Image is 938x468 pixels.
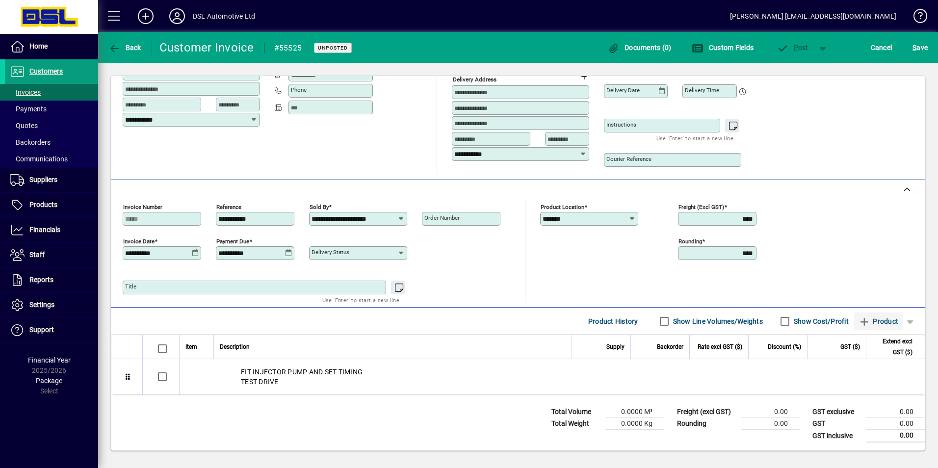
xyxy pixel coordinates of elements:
[606,87,640,94] mat-label: Delivery date
[541,204,584,210] mat-label: Product location
[866,430,925,442] td: 0.00
[808,406,866,418] td: GST exclusive
[161,7,193,25] button: Profile
[741,418,800,430] td: 0.00
[29,301,54,309] span: Settings
[5,151,98,167] a: Communications
[605,39,674,56] button: Documents (0)
[768,341,801,352] span: Discount (%)
[868,39,895,56] button: Cancel
[10,138,51,146] span: Backorders
[29,251,45,259] span: Staff
[605,418,664,430] td: 0.0000 Kg
[123,204,162,210] mat-label: Invoice number
[685,87,719,94] mat-label: Delivery time
[678,204,724,210] mat-label: Freight (excl GST)
[576,69,592,84] button: Choose address
[730,8,896,24] div: [PERSON_NAME] [EMAIL_ADDRESS][DOMAIN_NAME]
[866,406,925,418] td: 0.00
[29,201,57,208] span: Products
[274,40,302,56] div: #55525
[5,218,98,242] a: Financials
[312,249,349,256] mat-label: Delivery status
[29,67,63,75] span: Customers
[912,44,916,52] span: S
[906,2,926,34] a: Knowledge Base
[689,39,756,56] button: Custom Fields
[698,341,742,352] span: Rate excl GST ($)
[606,121,636,128] mat-label: Instructions
[606,341,625,352] span: Supply
[912,40,928,55] span: ave
[672,418,741,430] td: Rounding
[777,44,808,52] span: ost
[28,356,71,364] span: Financial Year
[854,312,903,330] button: Product
[36,377,62,385] span: Package
[5,193,98,217] a: Products
[5,117,98,134] a: Quotes
[310,204,329,210] mat-label: Sold by
[125,283,136,290] mat-label: Title
[840,341,860,352] span: GST ($)
[678,238,702,245] mat-label: Rounding
[547,418,605,430] td: Total Weight
[318,45,348,51] span: Unposted
[10,105,47,113] span: Payments
[29,276,53,284] span: Reports
[130,7,161,25] button: Add
[547,406,605,418] td: Total Volume
[808,418,866,430] td: GST
[29,176,57,183] span: Suppliers
[606,156,651,162] mat-label: Courier Reference
[792,316,849,326] label: Show Cost/Profit
[584,312,642,330] button: Product History
[322,294,399,306] mat-hint: Use 'Enter' to start a new line
[5,243,98,267] a: Staff
[588,313,638,329] span: Product History
[216,204,241,210] mat-label: Reference
[10,122,38,130] span: Quotes
[5,134,98,151] a: Backorders
[5,318,98,342] a: Support
[871,40,892,55] span: Cancel
[859,313,898,329] span: Product
[605,406,664,418] td: 0.0000 M³
[671,316,763,326] label: Show Line Volumes/Weights
[5,84,98,101] a: Invoices
[180,359,925,394] div: FIT INJECTOR PUMP AND SET TIMING TEST DRIVE
[220,341,250,352] span: Description
[910,39,930,56] button: Save
[123,238,155,245] mat-label: Invoice date
[159,40,254,55] div: Customer Invoice
[741,406,800,418] td: 0.00
[5,293,98,317] a: Settings
[608,44,672,52] span: Documents (0)
[29,326,54,334] span: Support
[291,86,307,93] mat-label: Phone
[5,268,98,292] a: Reports
[193,8,255,24] div: DSL Automotive Ltd
[424,214,460,221] mat-label: Order number
[794,44,798,52] span: P
[808,430,866,442] td: GST inclusive
[872,336,912,358] span: Extend excl GST ($)
[772,39,813,56] button: Post
[106,39,144,56] button: Back
[5,101,98,117] a: Payments
[5,34,98,59] a: Home
[656,132,733,144] mat-hint: Use 'Enter' to start a new line
[692,44,754,52] span: Custom Fields
[185,341,197,352] span: Item
[657,341,683,352] span: Backorder
[5,168,98,192] a: Suppliers
[98,39,152,56] app-page-header-button: Back
[108,44,141,52] span: Back
[10,155,68,163] span: Communications
[10,88,41,96] span: Invoices
[29,226,60,234] span: Financials
[672,406,741,418] td: Freight (excl GST)
[866,418,925,430] td: 0.00
[216,238,249,245] mat-label: Payment due
[29,42,48,50] span: Home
